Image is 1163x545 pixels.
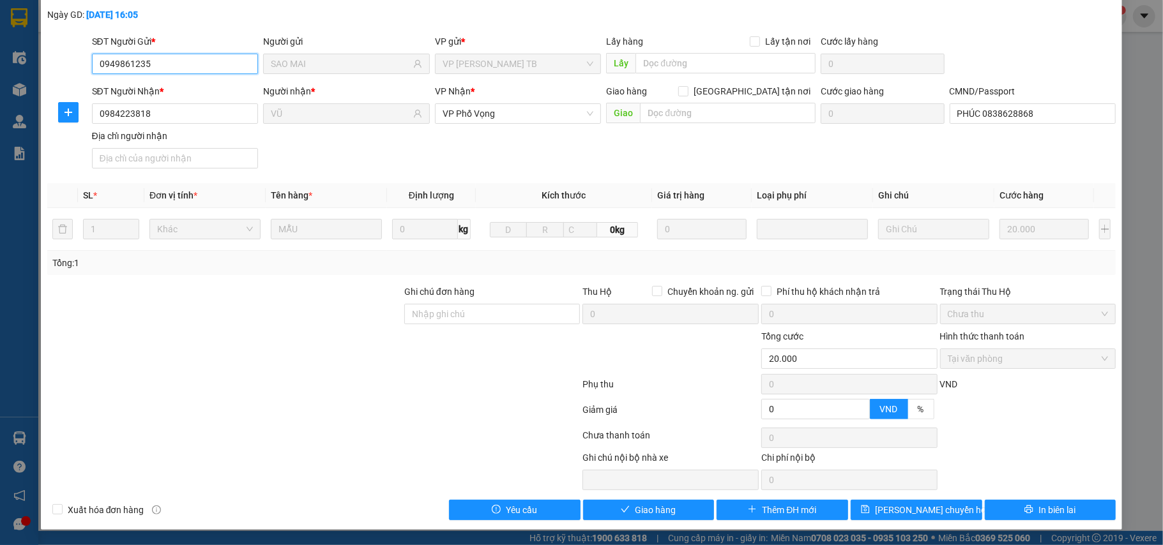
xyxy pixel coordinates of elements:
[940,379,958,389] span: VND
[86,10,138,20] b: [DATE] 16:05
[583,500,715,520] button: checkGiao hàng
[940,285,1116,299] div: Trạng thái Thu Hộ
[621,505,630,515] span: check
[948,349,1109,368] span: Tại văn phòng
[16,16,80,80] img: logo.jpg
[582,287,612,297] span: Thu Hộ
[63,503,149,517] span: Xuất hóa đơn hàng
[52,256,450,270] div: Tổng: 1
[526,222,564,237] input: R
[119,47,534,63] li: Hotline: 19001155
[875,503,996,517] span: [PERSON_NAME] chuyển hoàn
[92,34,259,49] div: SĐT Người Gửi
[47,8,224,22] div: Ngày GD:
[821,36,878,47] label: Cước lấy hàng
[761,451,938,470] div: Chi phí nội bộ
[752,183,873,208] th: Loại phụ phí
[563,222,597,237] input: C
[948,304,1109,324] span: Chưa thu
[157,220,253,239] span: Khác
[635,53,816,73] input: Dọc đường
[271,190,312,200] span: Tên hàng
[761,331,803,341] span: Tổng cước
[762,503,816,517] span: Thêm ĐH mới
[748,505,757,515] span: plus
[1000,219,1089,239] input: 0
[861,505,870,515] span: save
[581,403,760,425] div: Giảm giá
[1038,503,1076,517] span: In biên lai
[119,31,534,47] li: Số 10 ngõ 15 Ngọc Hồi, Q.[PERSON_NAME], [GEOGRAPHIC_DATA]
[92,129,259,143] div: Địa chỉ người nhận
[760,34,816,49] span: Lấy tận nơi
[542,190,586,200] span: Kích thước
[662,285,759,299] span: Chuyển khoản ng. gửi
[449,500,581,520] button: exclamation-circleYêu cầu
[443,54,594,73] span: VP Trần Phú TB
[506,503,537,517] span: Yêu cầu
[581,428,760,451] div: Chưa thanh toán
[404,304,581,324] input: Ghi chú đơn hàng
[1000,190,1044,200] span: Cước hàng
[492,505,501,515] span: exclamation-circle
[821,54,944,74] input: Cước lấy hàng
[413,59,422,68] span: user
[582,451,759,470] div: Ghi chú nội bộ nhà xe
[435,34,602,49] div: VP gửi
[435,86,471,96] span: VP Nhận
[985,500,1116,520] button: printerIn biên lai
[878,219,989,239] input: Ghi Chú
[873,183,994,208] th: Ghi chú
[413,109,422,118] span: user
[263,84,430,98] div: Người nhận
[1099,219,1111,239] button: plus
[688,84,816,98] span: [GEOGRAPHIC_DATA] tận nơi
[821,86,884,96] label: Cước giao hàng
[149,190,197,200] span: Đơn vị tính
[821,103,944,124] input: Cước giao hàng
[851,500,982,520] button: save[PERSON_NAME] chuyển hoàn
[404,287,475,297] label: Ghi chú đơn hàng
[263,34,430,49] div: Người gửi
[92,148,259,168] input: Địa chỉ của người nhận
[271,107,411,121] input: Tên người nhận
[597,222,638,237] span: 0kg
[409,190,454,200] span: Định lượng
[83,190,93,200] span: SL
[1024,505,1033,515] span: printer
[458,219,471,239] span: kg
[657,190,704,200] span: Giá trị hàng
[271,219,382,239] input: VD: Bàn, Ghế
[58,102,79,123] button: plus
[950,84,1116,98] div: CMND/Passport
[16,93,163,114] b: GỬI : VP Phố Vọng
[606,86,647,96] span: Giao hàng
[635,503,676,517] span: Giao hàng
[606,53,635,73] span: Lấy
[271,57,411,71] input: Tên người gửi
[940,331,1025,341] label: Hình thức thanh toán
[52,219,73,239] button: delete
[880,404,898,414] span: VND
[717,500,848,520] button: plusThêm ĐH mới
[59,107,78,117] span: plus
[92,84,259,98] div: SĐT Người Nhận
[606,36,643,47] span: Lấy hàng
[640,103,816,123] input: Dọc đường
[152,505,161,514] span: info-circle
[490,222,528,237] input: D
[606,103,640,123] span: Giao
[581,377,760,399] div: Phụ thu
[918,404,924,414] span: %
[772,285,885,299] span: Phí thu hộ khách nhận trả
[657,219,747,239] input: 0
[443,104,594,123] span: VP Phố Vọng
